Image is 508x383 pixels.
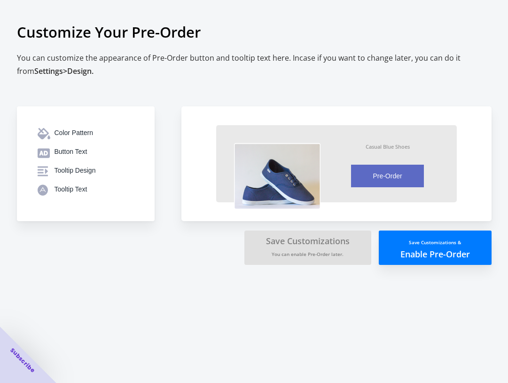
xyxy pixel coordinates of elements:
[234,143,320,209] img: vzX7clC.png
[366,143,410,150] div: Casual Blue Shoes
[34,66,94,76] span: Settings > Design.
[30,161,141,180] button: Tooltip Design
[30,123,141,142] button: Color Pattern
[30,142,141,161] button: Button Text
[17,51,492,78] h2: You can customize the appearance of Pre-Order button and tooltip text here. Incase if you want to...
[272,251,344,257] small: You can enable Pre-Order later.
[55,128,134,137] div: Color Pattern
[17,13,492,51] h1: Customize Your Pre-Order
[55,166,134,175] div: Tooltip Design
[409,239,461,246] small: Save Customizations &
[244,231,371,265] button: Save CustomizationsYou can enable Pre-Order later.
[351,165,424,187] button: Pre-Order
[30,180,141,199] button: Tooltip Text
[8,346,37,375] span: Subscribe
[55,184,134,194] div: Tooltip Text
[379,231,492,265] button: Save Customizations &Enable Pre-Order
[55,147,134,156] div: Button Text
